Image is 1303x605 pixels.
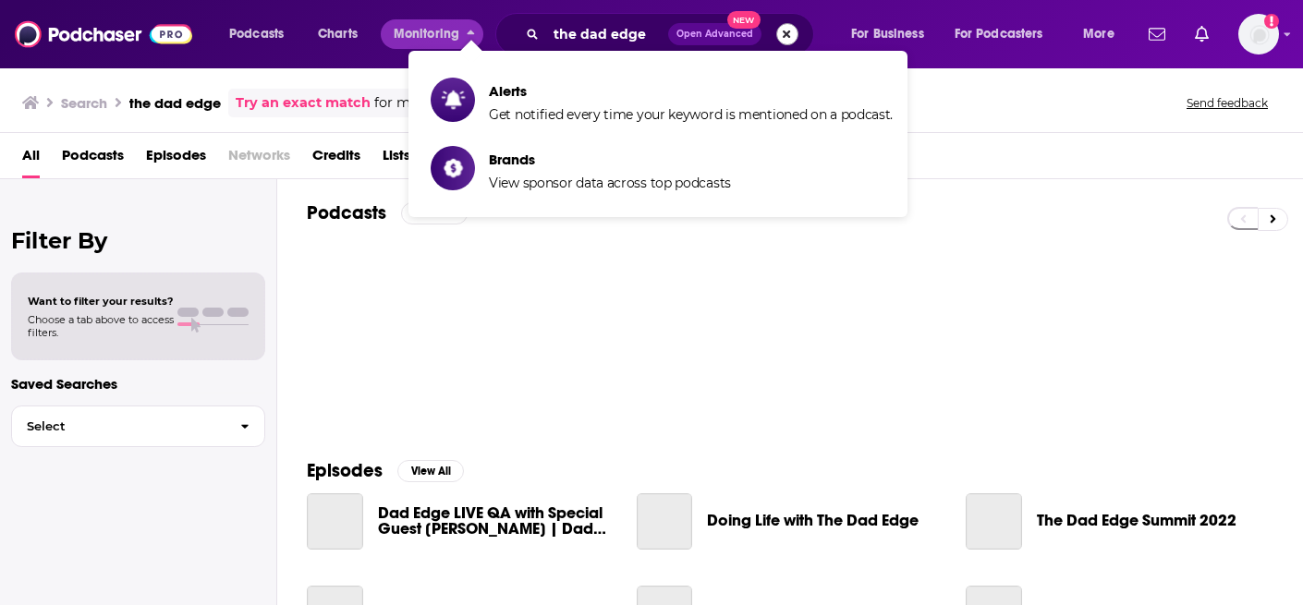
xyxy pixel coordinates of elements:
a: Podcasts [62,140,124,178]
span: Choose a tab above to access filters. [28,313,174,339]
a: Show notifications dropdown [1141,18,1173,50]
h3: Search [61,94,107,112]
h2: Filter By [11,227,265,254]
span: Want to filter your results? [28,295,174,308]
h2: Podcasts [307,201,386,224]
a: Credits [312,140,360,178]
span: Monitoring [394,21,459,47]
button: View All [401,202,468,224]
a: Charts [306,19,369,49]
button: Open AdvancedNew [668,23,761,45]
button: Send feedback [1181,95,1273,111]
img: User Profile [1238,14,1279,54]
h2: Episodes [307,459,383,482]
a: Dad Edge LIVE QA with Special Guest Ethan Hagner | Dad Edge Live QA Mastermind [307,493,363,550]
a: All [22,140,40,178]
span: for more precise results [374,92,534,114]
button: open menu [838,19,947,49]
button: close menu [381,19,483,49]
a: Episodes [146,140,206,178]
span: For Business [851,21,924,47]
span: For Podcasters [955,21,1043,47]
span: Networks [228,140,290,178]
span: Alerts [489,82,893,100]
span: Dad Edge LIVE QA with Special Guest [PERSON_NAME] | Dad Edge Live QA Mastermind [378,505,615,537]
span: New [727,11,761,29]
button: open menu [943,19,1070,49]
div: Search podcasts, credits, & more... [513,13,832,55]
button: View All [397,460,464,482]
span: Open Advanced [676,30,753,39]
button: open menu [216,19,308,49]
h3: the dad edge [129,94,221,112]
span: Logged in as megcassidy [1238,14,1279,54]
span: Select [12,420,225,432]
a: PodcastsView All [307,201,468,224]
button: Select [11,405,265,447]
a: Show notifications dropdown [1187,18,1216,50]
a: EpisodesView All [307,459,464,482]
span: Charts [318,21,358,47]
span: View sponsor data across top podcasts [489,175,731,191]
span: Get notified every time your keyword is mentioned on a podcast. [489,106,893,123]
p: Saved Searches [11,375,265,393]
a: The Dad Edge Summit 2022 [1037,513,1236,528]
span: More [1083,21,1114,47]
input: Search podcasts, credits, & more... [546,19,668,49]
a: Doing Life with The Dad Edge [707,513,919,528]
button: Show profile menu [1238,14,1279,54]
span: Brands [489,151,731,168]
a: The Dad Edge Summit 2022 [966,493,1022,550]
a: Doing Life with The Dad Edge [637,493,693,550]
a: Dad Edge LIVE QA with Special Guest Ethan Hagner | Dad Edge Live QA Mastermind [378,505,615,537]
span: Podcasts [229,21,284,47]
img: Podchaser - Follow, Share and Rate Podcasts [15,17,192,52]
button: open menu [1070,19,1138,49]
a: Lists [383,140,410,178]
svg: Add a profile image [1264,14,1279,29]
a: Try an exact match [236,92,371,114]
